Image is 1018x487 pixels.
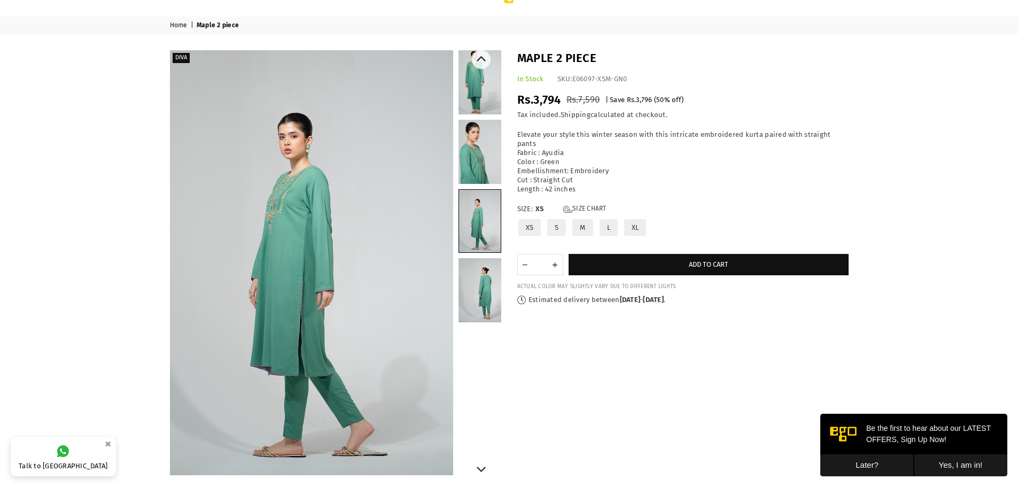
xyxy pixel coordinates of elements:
[627,96,652,104] span: Rs.3,796
[11,437,116,476] a: Talk to [GEOGRAPHIC_DATA]
[162,17,857,34] nav: breadcrumbs
[571,218,594,237] label: M
[517,296,849,305] p: Estimated delivery between - .
[820,414,1007,476] iframe: webpush-onsite
[517,205,849,214] label: Size:
[191,21,195,30] span: |
[472,459,491,478] button: Next
[517,75,544,83] span: In Stock
[656,96,664,104] span: 50
[517,283,849,290] div: ACTUAL COLOR MAY SLIGHTLY VARY DUE TO DIFFERENT LIGHTS
[546,218,567,237] label: S
[572,75,627,83] span: E06097-XSM-GN0
[517,218,542,237] label: XS
[599,218,619,237] label: L
[517,92,561,107] span: Rs.3,794
[566,94,600,105] span: Rs.7,590
[620,296,641,304] time: [DATE]
[173,53,190,63] label: Diva
[472,50,491,69] button: Previous
[561,111,590,119] a: Shipping
[517,50,849,67] h1: Maple 2 piece
[517,254,563,275] quantity-input: Quantity
[563,205,607,214] a: Size Chart
[605,96,608,104] span: |
[517,130,849,194] p: Elevate your style this winter season with this intricate embroidered kurta paired with straight ...
[654,96,683,104] span: ( % off)
[569,254,849,275] button: Add to cart
[170,21,189,30] a: Home
[170,50,453,475] img: Maple 2 piece
[610,96,625,104] span: Save
[557,75,627,84] div: SKU:
[197,21,240,30] span: Maple 2 piece
[535,205,557,214] span: XS
[102,435,114,453] button: ×
[623,218,648,237] label: XL
[517,111,849,120] div: Tax included. calculated at checkout.
[689,260,728,268] span: Add to cart
[643,296,664,304] time: [DATE]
